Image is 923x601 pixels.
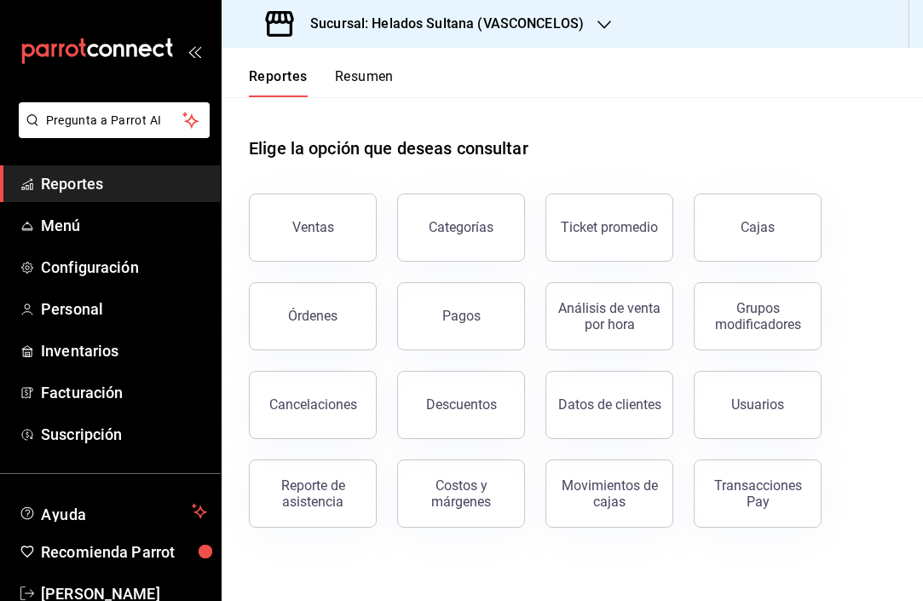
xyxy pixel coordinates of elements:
[12,124,210,142] a: Pregunta a Parrot AI
[249,136,528,161] h1: Elige la opción que deseas consultar
[545,282,673,350] button: Análisis de venta por hora
[335,68,394,97] button: Resumen
[741,219,775,235] div: Cajas
[694,282,822,350] button: Grupos modificadores
[694,459,822,528] button: Transacciones Pay
[187,44,201,58] button: open_drawer_menu
[288,308,337,324] div: Órdenes
[705,300,811,332] div: Grupos modificadores
[545,194,673,262] button: Ticket promedio
[41,256,207,279] span: Configuración
[260,477,366,510] div: Reporte de asistencia
[731,396,784,413] div: Usuarios
[561,219,658,235] div: Ticket promedio
[545,459,673,528] button: Movimientos de cajas
[694,371,822,439] button: Usuarios
[397,459,525,528] button: Costos y márgenes
[397,194,525,262] button: Categorías
[46,112,183,130] span: Pregunta a Parrot AI
[19,102,210,138] button: Pregunta a Parrot AI
[41,339,207,362] span: Inventarios
[429,219,493,235] div: Categorías
[408,477,514,510] div: Costos y márgenes
[249,194,377,262] button: Ventas
[545,371,673,439] button: Datos de clientes
[249,68,394,97] div: navigation tabs
[41,423,207,446] span: Suscripción
[442,308,481,324] div: Pagos
[41,540,207,563] span: Recomienda Parrot
[694,194,822,262] button: Cajas
[249,371,377,439] button: Cancelaciones
[557,477,662,510] div: Movimientos de cajas
[557,300,662,332] div: Análisis de venta por hora
[41,298,207,321] span: Personal
[292,219,334,235] div: Ventas
[705,477,811,510] div: Transacciones Pay
[41,381,207,404] span: Facturación
[397,371,525,439] button: Descuentos
[426,396,497,413] div: Descuentos
[397,282,525,350] button: Pagos
[297,14,584,34] h3: Sucursal: Helados Sultana (VASCONCELOS)
[269,396,357,413] div: Cancelaciones
[41,172,207,195] span: Reportes
[558,396,661,413] div: Datos de clientes
[41,501,185,522] span: Ayuda
[249,459,377,528] button: Reporte de asistencia
[41,214,207,237] span: Menú
[249,282,377,350] button: Órdenes
[249,68,308,97] button: Reportes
